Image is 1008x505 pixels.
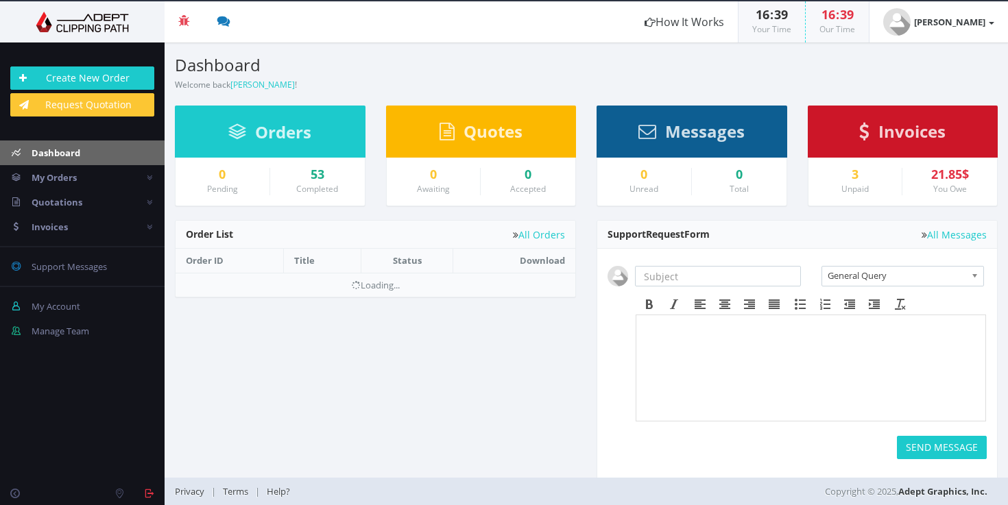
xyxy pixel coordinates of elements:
[737,295,762,313] div: Align right
[280,168,355,182] a: 53
[32,300,80,312] span: My Account
[769,6,774,23] span: :
[186,168,259,182] a: 0
[841,183,869,195] small: Unpaid
[510,183,546,195] small: Accepted
[862,295,887,313] div: Increase indent
[513,230,565,240] a: All Orders
[284,249,361,273] th: Title
[175,79,297,90] small: Welcome back !
[361,249,453,273] th: Status
[662,295,686,313] div: Italic
[230,79,295,90] a: [PERSON_NAME]
[10,12,154,32] img: Adept Graphics
[825,484,987,498] span: Copyright © 2025,
[840,6,854,23] span: 39
[888,295,913,313] div: Clear formatting
[813,295,837,313] div: Numbered list
[636,315,985,421] iframe: Rich Text Area. Press ALT-F9 for menu. Press ALT-F10 for toolbar. Press ALT-0 for help
[859,128,946,140] a: Invoices
[819,168,892,182] a: 3
[898,485,987,497] a: Adept Graphics, Inc.
[631,1,738,42] a: How It Works
[296,183,338,195] small: Completed
[32,221,68,233] span: Invoices
[762,295,787,313] div: Justify
[608,266,628,286] img: user_default.jpg
[176,273,575,297] td: Loading...
[32,171,77,184] span: My Orders
[175,478,723,505] div: | |
[922,230,987,240] a: All Messages
[821,6,835,23] span: 16
[32,196,82,208] span: Quotations
[176,249,284,273] th: Order ID
[10,66,154,90] a: Create New Order
[914,16,985,28] strong: [PERSON_NAME]
[933,183,967,195] small: You Owe
[702,168,776,182] div: 0
[837,295,862,313] div: Decrease indent
[255,121,311,143] span: Orders
[688,295,712,313] div: Align left
[897,436,987,459] button: SEND MESSAGE
[788,295,813,313] div: Bullet list
[774,6,788,23] span: 39
[453,249,575,273] th: Download
[629,183,658,195] small: Unread
[10,93,154,116] a: Request Quotation
[638,128,745,140] a: Messages
[637,295,662,313] div: Bold
[869,1,1008,42] a: [PERSON_NAME]
[712,295,737,313] div: Align center
[608,168,681,182] a: 0
[491,168,565,182] a: 0
[397,168,470,182] a: 0
[440,128,523,140] a: Quotes
[835,6,840,23] span: :
[216,485,255,497] a: Terms
[819,23,855,35] small: Our Time
[646,227,684,241] span: Request
[260,485,297,497] a: Help?
[464,120,523,143] span: Quotes
[913,168,987,182] div: 21.85$
[828,267,965,284] span: General Query
[207,183,238,195] small: Pending
[32,260,107,273] span: Support Messages
[228,129,311,141] a: Orders
[32,147,80,159] span: Dashboard
[756,6,769,23] span: 16
[665,120,745,143] span: Messages
[730,183,749,195] small: Total
[883,8,911,36] img: user_default.jpg
[32,325,89,337] span: Manage Team
[878,120,946,143] span: Invoices
[752,23,791,35] small: Your Time
[175,485,211,497] a: Privacy
[635,266,801,286] input: Subject
[175,56,576,74] h3: Dashboard
[417,183,450,195] small: Awaiting
[186,227,233,241] span: Order List
[608,227,710,241] span: Support Form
